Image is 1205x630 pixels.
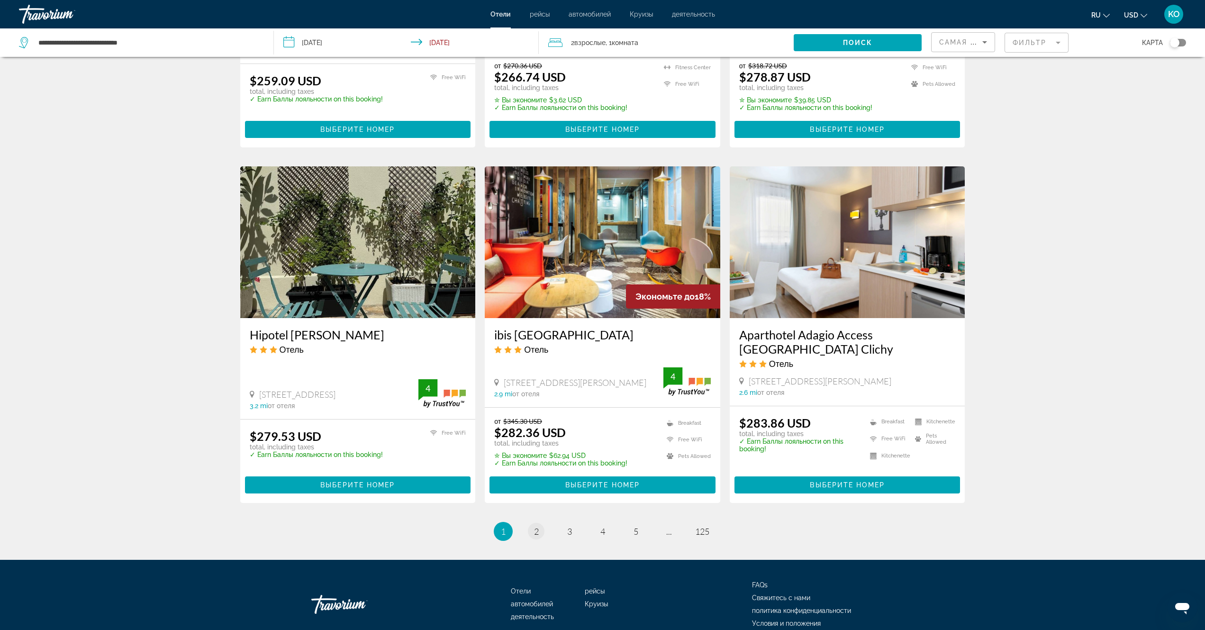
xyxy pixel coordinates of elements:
[250,429,321,443] ins: $279.53 USD
[739,389,757,396] span: 2.6 mi
[906,78,955,90] li: Pets Allowed
[739,96,792,104] span: ✮ Вы экономите
[534,526,539,537] span: 2
[485,166,720,318] img: Hotel image
[494,104,627,111] p: ✓ Earn Баллы лояльности on this booking!
[250,443,383,451] p: total, including taxes
[659,78,711,90] li: Free WiFi
[245,476,471,493] button: Выберите номер
[494,328,711,342] a: ibis [GEOGRAPHIC_DATA]
[490,10,511,18] span: Отели
[250,328,466,342] a: Hipotel [PERSON_NAME]
[752,594,810,602] a: Свяжитесь с нами
[426,429,466,437] li: Free WiFi
[530,10,550,18] a: рейсы
[659,62,711,73] li: Fitness Center
[245,478,471,489] a: Выберите номер
[489,123,716,133] a: Выберите номер
[539,28,794,57] button: Travelers: 2 adults, 0 children
[494,439,627,447] p: total, including taxes
[734,123,960,133] a: Выберите номер
[311,590,406,619] a: Travorium
[734,478,960,489] a: Выберите номер
[739,430,859,438] p: total, including taxes
[245,123,471,133] a: Выберите номер
[494,70,566,84] ins: $266.74 USD
[752,620,821,627] a: Условия и положения
[630,10,653,18] a: Круизы
[1005,32,1069,53] button: Filter
[910,416,955,428] li: Kitchenette
[320,481,395,489] span: Выберите номер
[245,121,471,138] button: Выберите номер
[730,166,965,318] a: Hotel image
[320,126,395,133] span: Выберите номер
[939,38,1027,46] span: Самая низкая цена
[511,587,531,595] span: Отели
[494,417,501,425] span: от
[565,126,640,133] span: Выберите номер
[274,28,538,57] button: Check-in date: Nov 27, 2025 Check-out date: Nov 30, 2025
[503,62,542,70] del: $270.36 USD
[748,62,787,70] del: $318.72 USD
[666,526,672,537] span: ...
[494,425,566,439] ins: $282.36 USD
[1124,8,1147,22] button: Change currency
[769,358,793,369] span: Отель
[494,84,627,91] p: total, including taxes
[250,88,383,95] p: total, including taxes
[739,96,872,104] p: $39.85 USD
[739,438,859,453] p: ✓ Earn Баллы лояльности on this booking!
[939,37,987,48] mat-select: Sort by
[571,36,606,49] span: 2
[1142,36,1163,49] span: карта
[672,10,715,18] a: деятельность
[739,328,956,356] a: Aparthotel Adagio Access [GEOGRAPHIC_DATA] Clichy
[240,522,965,541] nav: Pagination
[810,126,884,133] span: Выберите номер
[865,433,910,445] li: Free WiFi
[567,526,572,537] span: 3
[494,459,627,467] p: ✓ Earn Баллы лояльности on this booking!
[695,526,709,537] span: 125
[739,62,746,70] span: от
[662,434,711,446] li: Free WiFi
[511,600,553,608] span: автомобилей
[250,73,321,88] ins: $259.09 USD
[843,39,873,46] span: Поиск
[418,383,437,394] div: 4
[1091,8,1110,22] button: Change language
[810,481,884,489] span: Выберите номер
[634,526,638,537] span: 5
[585,587,605,595] span: рейсы
[501,526,506,537] span: 1
[494,390,512,398] span: 2.9 mi
[280,344,304,355] span: Отель
[1124,11,1138,19] span: USD
[494,452,547,459] span: ✮ Вы экономите
[663,371,682,382] div: 4
[1167,592,1197,622] iframe: Schaltfläche zum Öffnen des Messaging-Fensters
[757,389,784,396] span: от отеля
[489,478,716,489] a: Выберите номер
[512,390,539,398] span: от отеля
[910,433,955,445] li: Pets Allowed
[794,34,921,51] button: Поиск
[1091,11,1101,19] span: ru
[240,166,476,318] a: Hotel image
[606,36,638,49] span: , 1
[752,607,851,614] span: политика конфиденциальности
[749,376,891,386] span: [STREET_ADDRESS][PERSON_NAME]
[663,367,711,395] img: trustyou-badge.svg
[1161,4,1186,24] button: User Menu
[511,613,554,621] a: деятельность
[585,600,608,608] span: Круизы
[494,96,627,104] p: $3.62 USD
[418,379,466,407] img: trustyou-badge.svg
[739,104,872,111] p: ✓ Earn Баллы лояльности on this booking!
